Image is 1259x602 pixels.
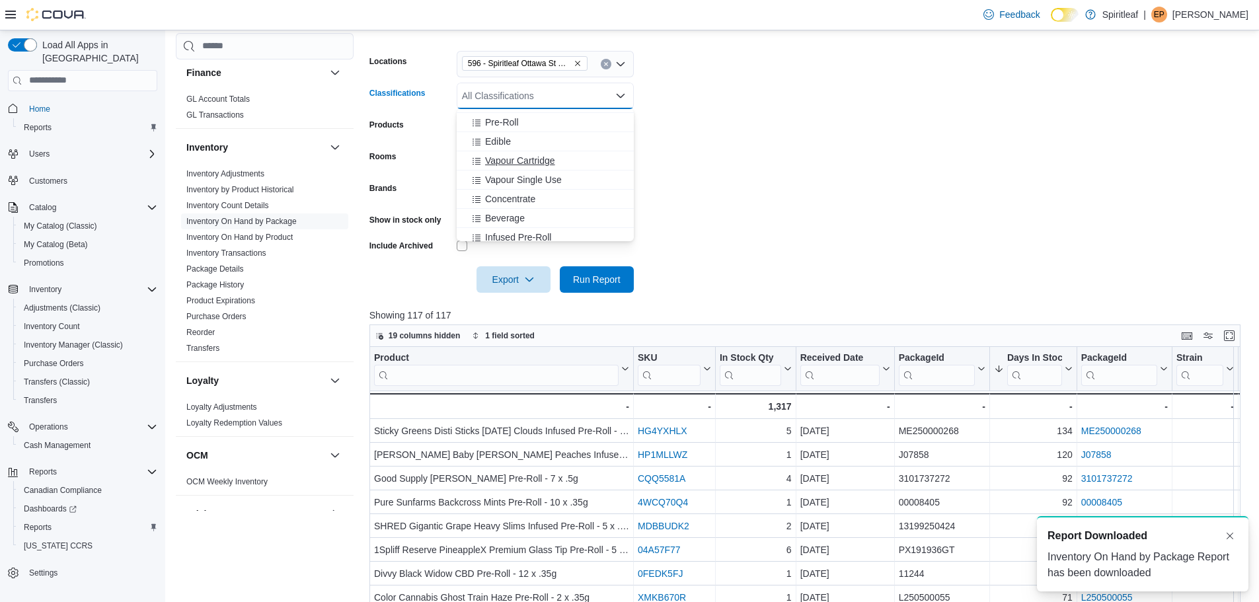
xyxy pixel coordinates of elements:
span: Vapour Cartridge [485,154,555,167]
label: Brands [369,183,397,194]
div: 92 [994,494,1073,510]
a: 3101737272 [1081,473,1133,484]
button: Cash Management [13,436,163,455]
span: Adjustments (Classic) [19,300,157,316]
button: Inventory [24,282,67,297]
a: Package Details [186,264,244,274]
a: Purchase Orders [186,312,247,321]
a: 00008405 [1081,497,1122,508]
span: Vapour Single Use [485,173,562,186]
span: 596 - Spiritleaf Ottawa St Sunrise (Kitchener) [468,57,571,70]
span: Beverage [485,211,525,225]
span: Operations [24,419,157,435]
div: Emily P [1151,7,1167,22]
span: Load All Apps in [GEOGRAPHIC_DATA] [37,38,157,65]
div: PackageId [1081,352,1157,364]
button: Run Report [560,266,634,293]
span: Feedback [999,8,1040,21]
span: Canadian Compliance [24,485,102,496]
button: PackageId [1081,352,1167,385]
button: Home [3,99,163,118]
div: Finance [176,91,354,128]
div: - [898,398,985,414]
button: Product [374,352,629,385]
div: 1 [720,566,792,582]
a: Adjustments (Classic) [19,300,106,316]
a: MDBBUDK2 [638,521,689,531]
button: Settings [3,563,163,582]
button: Vapour Single Use [457,170,634,190]
button: Users [3,145,163,163]
div: [DATE] [800,470,890,486]
div: Sticky Greens Disti Sticks [DATE] Clouds Infused Pre-Roll - 3 x .5g [374,423,629,439]
div: Strain [1176,352,1223,364]
div: PackageId [898,352,974,385]
span: Washington CCRS [19,538,157,554]
button: My Catalog (Beta) [13,235,163,254]
span: Loyalty Redemption Values [186,418,282,428]
span: EP [1154,7,1164,22]
a: Inventory On Hand by Package [186,217,297,226]
div: Notification [1048,528,1238,544]
span: Inventory Count [24,321,80,332]
a: ME250000268 [1081,426,1141,436]
button: OCM [186,449,324,462]
a: Settings [24,565,63,581]
div: J07858 [898,447,985,463]
span: Package History [186,280,244,290]
div: Product [374,352,619,385]
a: 04A57F77 [638,545,681,555]
button: Days In Stock [994,352,1073,385]
span: Inventory [29,284,61,295]
button: Reports [13,518,163,537]
button: Vapour Cartridge [457,151,634,170]
div: Strain [1176,352,1223,385]
a: Transfers (Classic) [19,374,95,390]
button: Clear input [601,59,611,69]
span: My Catalog (Classic) [19,218,157,234]
span: Inventory Count Details [186,200,269,211]
label: Include Archived [369,241,433,251]
div: [DATE] [800,423,890,439]
button: Finance [327,65,343,81]
button: Open list of options [615,59,626,69]
div: SKU URL [638,352,701,385]
a: Transfers [19,393,62,408]
a: J07858 [1081,449,1112,460]
span: Transfers [24,395,57,406]
span: [US_STATE] CCRS [24,541,93,551]
span: Inventory Transactions [186,248,266,258]
span: Run Report [573,273,621,286]
button: Adjustments (Classic) [13,299,163,317]
span: Home [29,104,50,114]
button: Display options [1200,328,1216,344]
div: In Stock Qty [720,352,781,385]
button: PackageId [898,352,985,385]
button: Users [24,146,55,162]
button: Remove 596 - Spiritleaf Ottawa St Sunrise (Kitchener) from selection in this group [574,59,582,67]
button: Customers [3,171,163,190]
label: Locations [369,56,407,67]
span: 19 columns hidden [389,330,461,341]
a: GL Transactions [186,110,244,120]
a: [US_STATE] CCRS [19,538,98,554]
span: Product Expirations [186,295,255,306]
div: [PERSON_NAME] Baby [PERSON_NAME] Peaches Infused Pre-Roll - 5 x .5g [374,447,629,463]
button: Strain [1176,352,1234,385]
a: Inventory Adjustments [186,169,264,178]
div: Inventory [176,166,354,361]
button: My Catalog (Classic) [13,217,163,235]
button: Promotions [13,254,163,272]
span: Inventory Count [19,319,157,334]
div: ME250000268 [898,423,985,439]
button: Close list of options [615,91,626,101]
span: Reorder [186,327,215,338]
div: 134 [994,423,1073,439]
span: Purchase Orders [186,311,247,322]
span: My Catalog (Beta) [19,237,157,252]
a: Inventory by Product Historical [186,185,294,194]
button: Finance [186,66,324,79]
span: Users [24,146,157,162]
a: Loyalty Adjustments [186,402,257,412]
